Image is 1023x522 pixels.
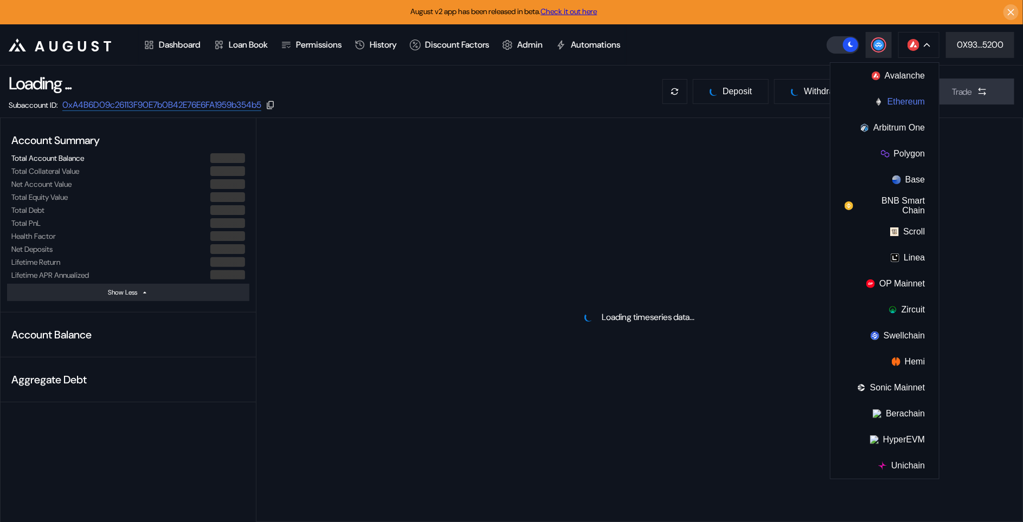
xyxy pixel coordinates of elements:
[831,141,939,167] button: Polygon
[952,86,973,97] div: Trade
[11,257,60,267] div: Lifetime Return
[11,218,41,228] div: Total PnL
[831,219,939,245] button: Scroll
[892,175,901,184] img: chain logo
[11,270,89,280] div: Lifetime APR Annualized
[11,205,44,215] div: Total Debt
[870,435,879,444] img: chain logo
[62,99,261,111] a: 0xA4B6D09c26113F90E7b0B42E76E6FA1959b354b5
[11,192,68,202] div: Total Equity Value
[571,39,620,50] div: Automations
[889,305,897,314] img: chain logo
[831,63,939,89] button: Avalanche
[11,179,72,189] div: Net Account Value
[892,357,900,366] img: chain logo
[108,288,137,297] div: Show Less
[7,129,249,152] div: Account Summary
[549,25,627,65] a: Automations
[774,79,858,105] button: pendingWithdraw
[831,167,939,193] button: Base
[831,427,939,453] button: HyperEVM
[831,349,939,375] button: Hemi
[881,149,890,158] img: chain logo
[831,323,939,349] button: Swellchain
[908,39,919,51] img: chain logo
[831,271,939,297] button: OP Mainnet
[890,227,899,236] img: chain logo
[898,32,940,58] button: chain logo
[831,375,939,401] button: Sonic Mainnet
[866,279,875,288] img: chain logo
[370,39,397,50] div: History
[9,100,58,110] div: Subaccount ID:
[229,39,268,50] div: Loan Book
[878,461,887,470] img: chain logo
[831,193,939,219] button: BNB Smart Chain
[857,383,866,392] img: chain logo
[946,32,1014,58] button: 0X93...5200
[831,245,939,271] button: Linea
[804,87,840,96] span: Withdraw
[11,166,79,176] div: Total Collateral Value
[872,71,880,80] img: chain logo
[274,25,348,65] a: Permissions
[7,368,249,391] div: Aggregate Debt
[831,115,939,141] button: Arbitrum One
[159,39,201,50] div: Dashboard
[891,253,899,262] img: chain logo
[873,409,882,418] img: chain logo
[710,87,718,96] img: pending
[692,79,769,105] button: pendingDeposit
[584,313,593,322] img: pending
[517,39,543,50] div: Admin
[602,311,694,323] div: Loading timeseries data...
[9,72,71,95] div: Loading ...
[957,39,1003,50] div: 0X93...5200
[831,401,939,427] button: Berachain
[137,25,207,65] a: Dashboard
[791,87,800,96] img: pending
[871,331,879,340] img: chain logo
[845,201,853,210] img: chain logo
[874,97,883,106] img: chain logo
[11,244,53,254] div: Net Deposits
[296,39,342,50] div: Permissions
[831,297,939,323] button: Zircuit
[831,89,939,115] button: Ethereum
[541,6,597,16] a: Check it out here
[496,25,549,65] a: Admin
[11,231,56,241] div: Health Factor
[925,79,1014,105] button: Trade
[403,25,496,65] a: Discount Factors
[860,123,869,132] img: chain logo
[7,284,249,301] button: Show Less
[348,25,403,65] a: History
[831,453,939,479] button: Unichain
[723,87,752,96] span: Deposit
[7,323,249,346] div: Account Balance
[425,39,489,50] div: Discount Factors
[207,25,274,65] a: Loan Book
[411,6,597,16] span: August v2 app has been released in beta.
[11,153,84,163] div: Total Account Balance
